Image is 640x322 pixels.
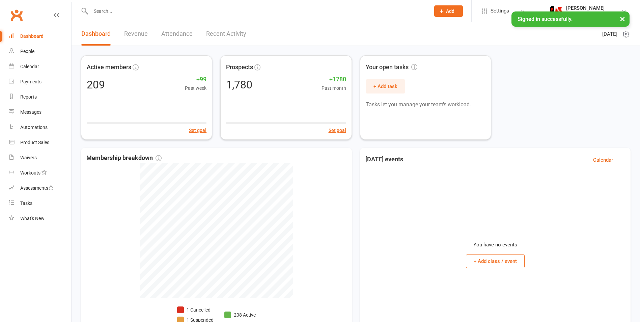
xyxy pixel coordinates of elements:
[549,4,563,18] img: thumb_image1759205071.png
[322,75,346,84] span: +1780
[9,181,71,196] a: Assessments
[87,62,131,72] span: Active members
[177,306,214,314] li: 1 Cancelled
[20,200,32,206] div: Tasks
[366,100,485,109] p: Tasks let you manage your team's workload.
[9,150,71,165] a: Waivers
[20,140,49,145] div: Product Sales
[20,125,48,130] div: Automations
[366,79,405,93] button: + Add task
[446,8,454,14] span: Add
[20,94,37,100] div: Reports
[9,74,71,89] a: Payments
[9,120,71,135] a: Automations
[9,165,71,181] a: Workouts
[491,3,509,19] span: Settings
[9,105,71,120] a: Messages
[473,241,517,249] p: You have no events
[9,89,71,105] a: Reports
[20,33,44,39] div: Dashboard
[616,11,629,26] button: ×
[329,127,346,134] button: Set goal
[9,196,71,211] a: Tasks
[20,109,41,115] div: Messages
[366,62,417,72] span: Your open tasks
[434,5,463,17] button: Add
[593,156,613,164] a: Calendar
[365,156,403,164] h3: [DATE] events
[566,11,605,17] div: Maax Fitness
[9,59,71,74] a: Calendar
[9,135,71,150] a: Product Sales
[322,84,346,92] span: Past month
[189,127,206,134] button: Set goal
[9,44,71,59] a: People
[8,7,25,24] a: Clubworx
[20,64,39,69] div: Calendar
[124,22,148,46] a: Revenue
[185,84,206,92] span: Past week
[602,30,617,38] span: [DATE]
[86,153,162,163] span: Membership breakdown
[20,185,54,191] div: Assessments
[89,6,425,16] input: Search...
[81,22,111,46] a: Dashboard
[20,49,34,54] div: People
[20,170,40,176] div: Workouts
[206,22,246,46] a: Recent Activity
[161,22,193,46] a: Attendance
[518,16,573,22] span: Signed in successfully.
[226,79,252,90] div: 1,780
[224,311,256,319] li: 208 Active
[185,75,206,84] span: +99
[20,216,45,221] div: What's New
[9,29,71,44] a: Dashboard
[9,211,71,226] a: What's New
[566,5,605,11] div: [PERSON_NAME]
[466,254,525,268] button: + Add class / event
[20,79,41,84] div: Payments
[20,155,37,160] div: Waivers
[226,62,253,72] span: Prospects
[87,79,105,90] div: 209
